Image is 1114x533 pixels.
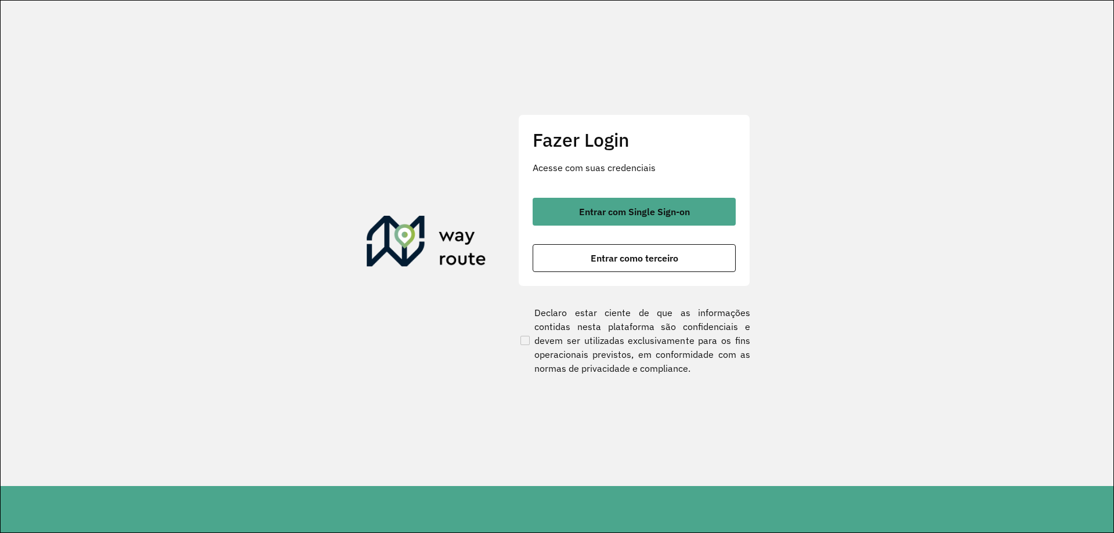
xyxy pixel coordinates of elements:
span: Entrar com Single Sign-on [579,207,690,216]
p: Acesse com suas credenciais [533,161,736,175]
button: button [533,198,736,226]
h2: Fazer Login [533,129,736,151]
span: Entrar como terceiro [591,253,678,263]
label: Declaro estar ciente de que as informações contidas nesta plataforma são confidenciais e devem se... [518,306,750,375]
img: Roteirizador AmbevTech [367,216,486,271]
button: button [533,244,736,272]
